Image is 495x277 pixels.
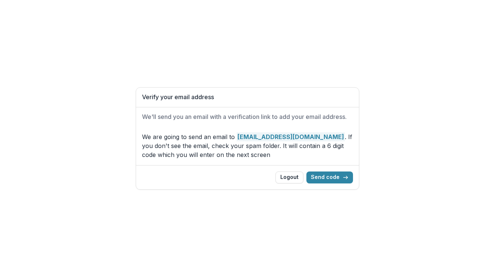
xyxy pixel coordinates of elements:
button: Logout [275,171,303,183]
h2: We'll send you an email with a verification link to add your email address. [142,113,353,120]
button: Send code [306,171,353,183]
h1: Verify your email address [142,94,353,101]
strong: [EMAIL_ADDRESS][DOMAIN_NAME] [237,132,345,141]
p: We are going to send an email to . If you don't see the email, check your spam folder. It will co... [142,132,353,159]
